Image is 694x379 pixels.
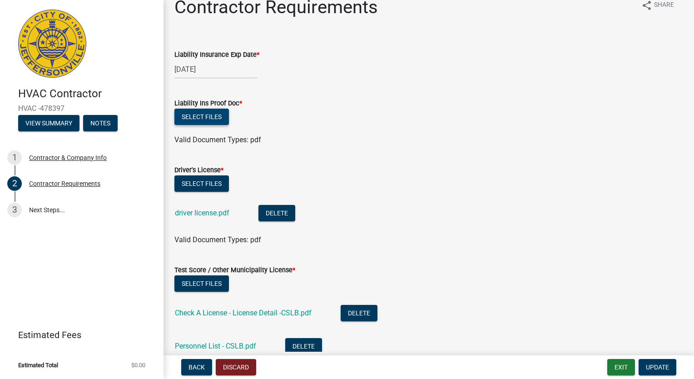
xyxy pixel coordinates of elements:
[341,305,377,321] button: Delete
[18,87,156,100] h4: HVAC Contractor
[175,342,256,350] a: Personnel List - CSLB.pdf
[131,362,145,368] span: $0.00
[18,104,145,113] span: HVAC -478397
[83,120,118,127] wm-modal-confirm: Notes
[7,150,22,165] div: 1
[174,275,229,292] button: Select files
[258,205,295,221] button: Delete
[29,180,100,187] div: Contractor Requirements
[29,155,107,161] div: Contractor & Company Info
[18,115,79,131] button: View Summary
[188,364,205,371] span: Back
[285,338,322,354] button: Delete
[18,10,86,78] img: City of Jeffersonville, Indiana
[174,235,261,244] span: Valid Document Types: pdf
[341,309,377,318] wm-modal-confirm: Delete Document
[7,176,22,191] div: 2
[175,209,229,217] a: driver license.pdf
[174,167,223,174] label: Driver's License
[174,267,295,274] label: Test Score / Other Municipality License
[639,359,676,375] button: Update
[174,60,258,79] input: mm/dd/yyyy
[175,309,312,317] a: Check A License - License Detail -CSLB.pdf
[646,364,669,371] span: Update
[216,359,256,375] button: Discard
[174,175,229,192] button: Select files
[285,343,322,351] wm-modal-confirm: Delete Document
[174,100,242,107] label: Liability Ins Proof Doc
[174,135,261,144] span: Valid Document Types: pdf
[181,359,212,375] button: Back
[258,209,295,218] wm-modal-confirm: Delete Document
[174,109,229,125] button: Select files
[174,52,259,58] label: Liability Insurance Exp Date
[18,362,58,368] span: Estimated Total
[83,115,118,131] button: Notes
[18,120,79,127] wm-modal-confirm: Summary
[7,203,22,217] div: 3
[607,359,635,375] button: Exit
[7,326,149,344] a: Estimated Fees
